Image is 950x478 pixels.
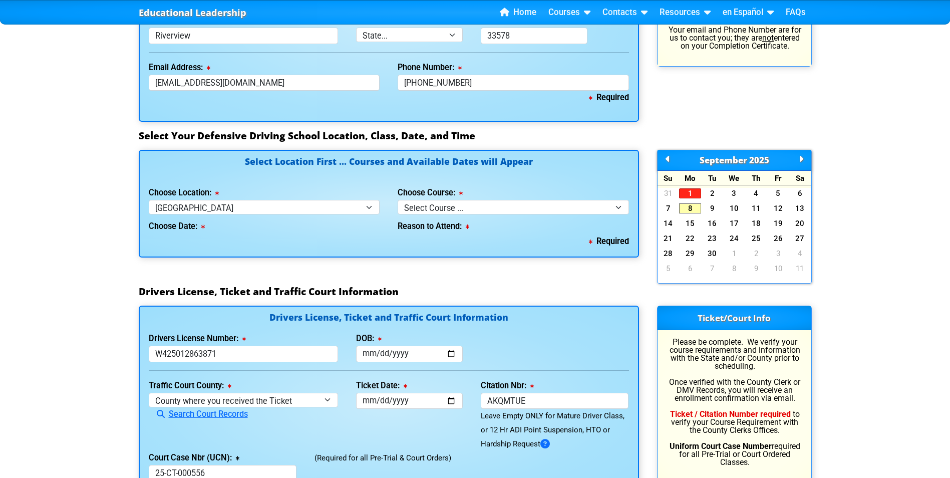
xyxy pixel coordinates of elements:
[149,75,380,91] input: myname@domain.com
[723,249,745,259] a: 1
[398,189,463,197] label: Choose Course:
[745,188,767,198] a: 4
[149,454,239,462] label: Court Case Nbr (UCN):
[767,203,789,213] a: 12
[701,218,723,228] a: 16
[679,264,701,274] a: 6
[723,233,745,244] a: 24
[398,222,469,230] label: Reason to Attend:
[667,26,802,50] p: Your email and Phone Number are for us to contact you; they are entered on your Completion Certif...
[658,306,811,330] h3: Ticket/Court Info
[789,171,811,185] div: Sa
[762,33,774,43] u: not
[667,338,802,466] p: Please be complete. We verify your course requirements and information with the State and/or Coun...
[745,203,767,213] a: 11
[149,157,629,178] h4: Select Location First ... Courses and Available Dates will Appear
[670,441,772,451] b: Uniform Court Case Number
[723,171,745,185] div: We
[398,64,462,72] label: Phone Number:
[398,75,629,91] input: Where we can reach you
[789,249,811,259] a: 4
[767,171,789,185] div: Fr
[670,409,791,419] b: Ticket / Citation Number required
[767,233,789,244] a: 26
[598,5,652,20] a: Contacts
[656,5,715,20] a: Resources
[356,335,382,343] label: DOB:
[149,335,246,343] label: Drivers License Number:
[745,218,767,228] a: 18
[149,313,629,324] h4: Drivers License, Ticket and Traffic Court Information
[481,393,629,409] input: Format: A15CHIC or 1234-ABC
[679,171,701,185] div: Mo
[719,5,778,20] a: en Español
[701,188,723,198] a: 2
[782,5,810,20] a: FAQs
[149,189,219,197] label: Choose Location:
[139,286,812,298] h3: Drivers License, Ticket and Traffic Court Information
[139,5,246,21] a: Educational Leadership
[723,188,745,198] a: 3
[767,264,789,274] a: 10
[745,264,767,274] a: 9
[679,203,701,213] a: 8
[589,236,629,246] b: Required
[481,409,629,451] div: Leave Empty ONLY for Mature Driver Class, or 12 Hr ADI Point Suspension, HTO or Hardship Request
[658,188,680,198] a: 31
[149,346,339,362] input: License or Florida ID Card Nbr
[745,233,767,244] a: 25
[701,233,723,244] a: 23
[700,154,747,166] span: September
[749,154,769,166] span: 2025
[679,233,701,244] a: 22
[789,264,811,274] a: 11
[481,382,534,390] label: Citation Nbr:
[723,218,745,228] a: 17
[701,264,723,274] a: 7
[745,249,767,259] a: 2
[789,218,811,228] a: 20
[701,203,723,213] a: 9
[139,130,812,142] h3: Select Your Defensive Driving School Location, Class, Date, and Time
[723,264,745,274] a: 8
[789,233,811,244] a: 27
[679,188,701,198] a: 1
[149,382,231,390] label: Traffic Court County:
[356,393,463,409] input: mm/dd/yyyy
[789,188,811,198] a: 6
[496,5,540,20] a: Home
[149,222,205,230] label: Choose Date:
[589,93,629,102] b: Required
[658,249,680,259] a: 28
[658,203,680,213] a: 7
[767,218,789,228] a: 19
[149,28,339,44] input: Tallahassee
[356,346,463,362] input: mm/dd/yyyy
[658,233,680,244] a: 21
[701,171,723,185] div: Tu
[658,264,680,274] a: 5
[481,28,587,44] input: 33123
[745,171,767,185] div: Th
[679,218,701,228] a: 15
[789,203,811,213] a: 13
[701,249,723,259] a: 30
[679,249,701,259] a: 29
[149,409,248,419] a: Search Court Records
[658,171,680,185] div: Su
[544,5,594,20] a: Courses
[356,382,407,390] label: Ticket Date:
[767,249,789,259] a: 3
[767,188,789,198] a: 5
[723,203,745,213] a: 10
[658,218,680,228] a: 14
[149,64,210,72] label: Email Address:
